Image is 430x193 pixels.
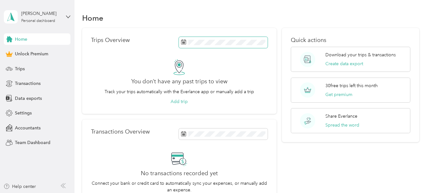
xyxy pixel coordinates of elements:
[15,80,41,87] span: Transactions
[105,88,254,95] p: Track your trips automatically with the Everlance app or manually add a trip
[394,157,430,193] iframe: Everlance-gr Chat Button Frame
[131,78,227,85] h2: You don’t have any past trips to view
[325,60,363,67] button: Create data export
[141,170,218,177] h2: No transactions recorded yet
[325,122,359,128] button: Spread the word
[91,128,150,135] p: Transactions Overview
[15,110,32,116] span: Settings
[82,15,103,21] h1: Home
[15,95,42,102] span: Data exports
[3,183,36,190] button: Help center
[171,98,188,105] button: Add trip
[325,82,378,89] p: 30 free trips left this month
[15,65,25,72] span: Trips
[15,36,27,43] span: Home
[15,139,50,146] span: Team Dashboard
[21,19,55,23] div: Personal dashboard
[15,125,41,131] span: Accountants
[325,52,396,58] p: Download your trips & transactions
[91,37,130,44] p: Trips Overview
[325,91,352,98] button: Get premium
[325,113,357,120] p: Share Everlance
[291,37,410,44] p: Quick actions
[21,10,61,17] div: [PERSON_NAME]
[15,51,48,57] span: Unlock Premium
